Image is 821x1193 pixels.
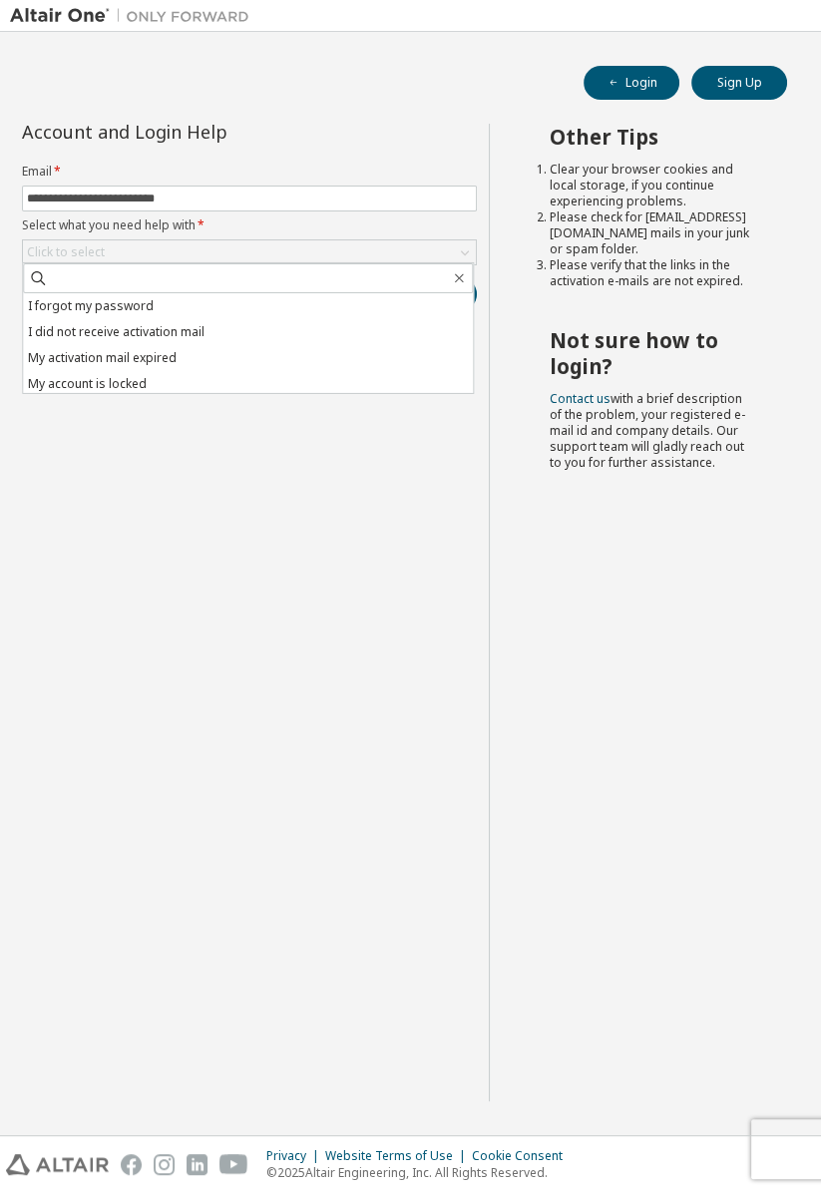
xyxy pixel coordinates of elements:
[187,1154,207,1175] img: linkedin.svg
[23,293,473,319] li: I forgot my password
[550,390,745,471] span: with a brief description of the problem, your registered e-mail id and company details. Our suppo...
[121,1154,142,1175] img: facebook.svg
[325,1148,472,1164] div: Website Terms of Use
[23,240,476,264] div: Click to select
[472,1148,575,1164] div: Cookie Consent
[22,217,477,233] label: Select what you need help with
[584,66,679,100] button: Login
[266,1164,575,1181] p: © 2025 Altair Engineering, Inc. All Rights Reserved.
[266,1148,325,1164] div: Privacy
[550,390,611,407] a: Contact us
[6,1154,109,1175] img: altair_logo.svg
[550,124,751,150] h2: Other Tips
[550,209,751,257] li: Please check for [EMAIL_ADDRESS][DOMAIN_NAME] mails in your junk or spam folder.
[550,162,751,209] li: Clear your browser cookies and local storage, if you continue experiencing problems.
[550,257,751,289] li: Please verify that the links in the activation e-mails are not expired.
[27,244,105,260] div: Click to select
[22,124,386,140] div: Account and Login Help
[154,1154,175,1175] img: instagram.svg
[219,1154,248,1175] img: youtube.svg
[550,327,751,380] h2: Not sure how to login?
[691,66,787,100] button: Sign Up
[22,164,477,180] label: Email
[10,6,259,26] img: Altair One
